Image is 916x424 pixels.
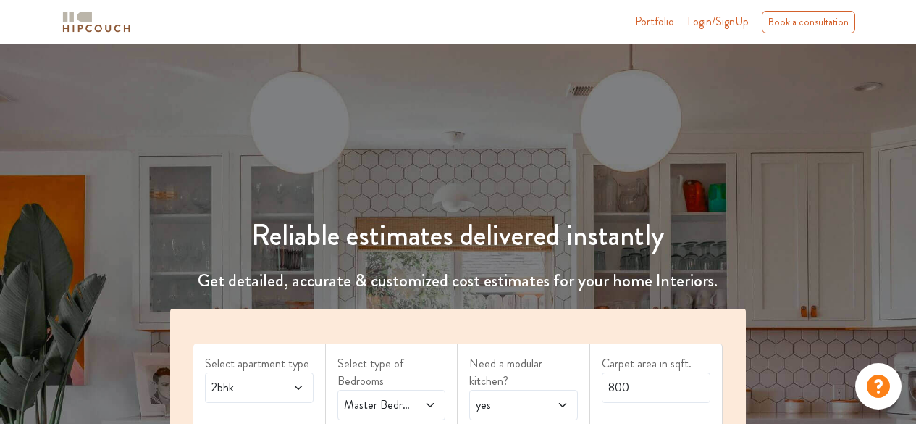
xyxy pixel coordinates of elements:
label: Carpet area in sqft. [602,355,710,373]
label: Select apartment type [205,355,314,373]
span: 2bhk [209,379,280,396]
span: Login/SignUp [687,13,749,30]
span: Master Bedroom [341,396,413,414]
input: Enter area sqft [602,373,710,403]
span: logo-horizontal.svg [60,6,133,38]
h1: Reliable estimates delivered instantly [161,218,755,253]
label: Need a modular kitchen? [469,355,578,390]
h4: Get detailed, accurate & customized cost estimates for your home Interiors. [161,270,755,291]
a: Portfolio [635,13,674,30]
div: Book a consultation [762,11,855,33]
img: logo-horizontal.svg [60,9,133,35]
span: yes [473,396,545,414]
label: Select type of Bedrooms [337,355,446,390]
